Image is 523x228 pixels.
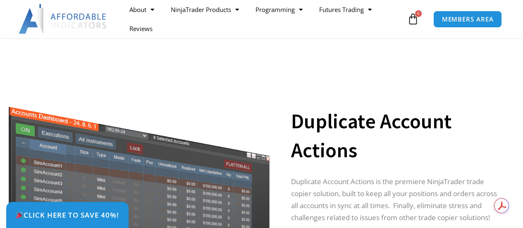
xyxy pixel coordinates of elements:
img: 🎉 [16,211,23,218]
p: Duplicate Account Actions is the premiere NinjaTrader trade copier solution, built to keep all yo... [291,176,503,224]
a: Reviews [121,19,161,38]
h1: Duplicate Account Actions [291,107,503,165]
a: 🎉Click Here to save 40%! [6,202,129,228]
span: 0 [415,10,422,17]
span: Click Here to save 40%! [16,211,119,218]
a: 0 [395,7,431,31]
span: MEMBERS AREA [442,16,494,22]
img: LogoAI | Affordable Indicators – NinjaTrader [19,4,107,34]
a: MEMBERS AREA [433,11,502,28]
